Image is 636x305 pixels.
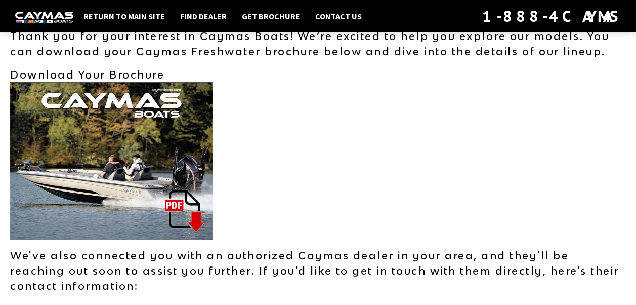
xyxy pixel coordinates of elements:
a: Download brochure [10,154,213,166]
p: We've also connected you with an authorized Caymas dealer in your area, and they'll be reaching o... [10,248,626,293]
strong: Download Your Brochure [10,68,164,81]
a: Find Dealer [175,10,232,23]
img: Caymas-Freshwater-2024.jpg [10,82,213,240]
p: Thank you for your interest in Caymas Boats! We’re excited to help you explore our models. You ca... [10,28,626,59]
a: Contact Us [310,10,367,23]
div: 1-888-4CAYMAS [482,5,621,27]
a: Return to main site [78,10,170,23]
img: white-logo-c9c8dbefe5ff5ceceb0f0178aa75bf4bb51f6bca0971e226c86eb53dfe498488.png [15,12,73,22]
a: Get Brochure [237,10,305,23]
